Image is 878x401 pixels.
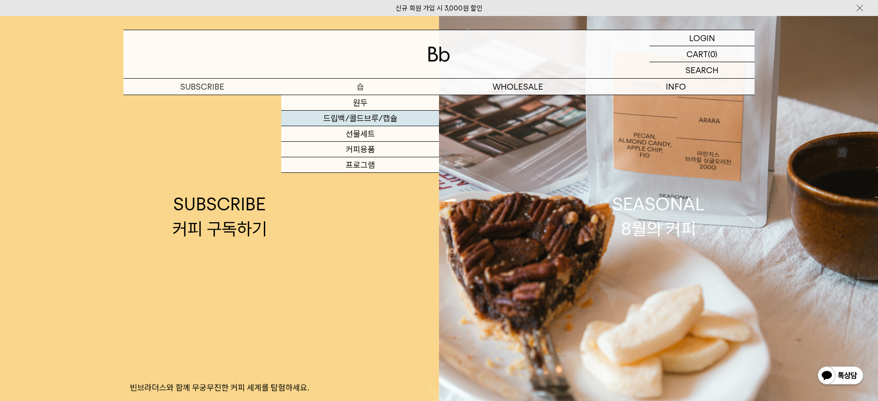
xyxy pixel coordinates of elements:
p: (0) [708,46,717,62]
a: 숍 [281,79,439,95]
a: 프로그램 [281,157,439,173]
a: 신규 회원 가입 시 3,000원 할인 [396,4,482,12]
a: 드립백/콜드브루/캡슐 [281,111,439,126]
p: INFO [597,79,755,95]
p: LOGIN [689,30,715,46]
a: 선물세트 [281,126,439,142]
p: CART [686,46,708,62]
a: CART (0) [649,46,755,62]
a: 원두 [281,95,439,111]
img: 카카오톡 채널 1:1 채팅 버튼 [817,365,864,387]
p: SEARCH [685,62,718,78]
div: SUBSCRIBE 커피 구독하기 [172,192,267,241]
a: SUBSCRIBE [123,79,281,95]
div: SEASONAL 8월의 커피 [612,192,705,241]
a: LOGIN [649,30,755,46]
p: WHOLESALE [439,79,597,95]
a: 커피용품 [281,142,439,157]
img: 로고 [428,47,450,62]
